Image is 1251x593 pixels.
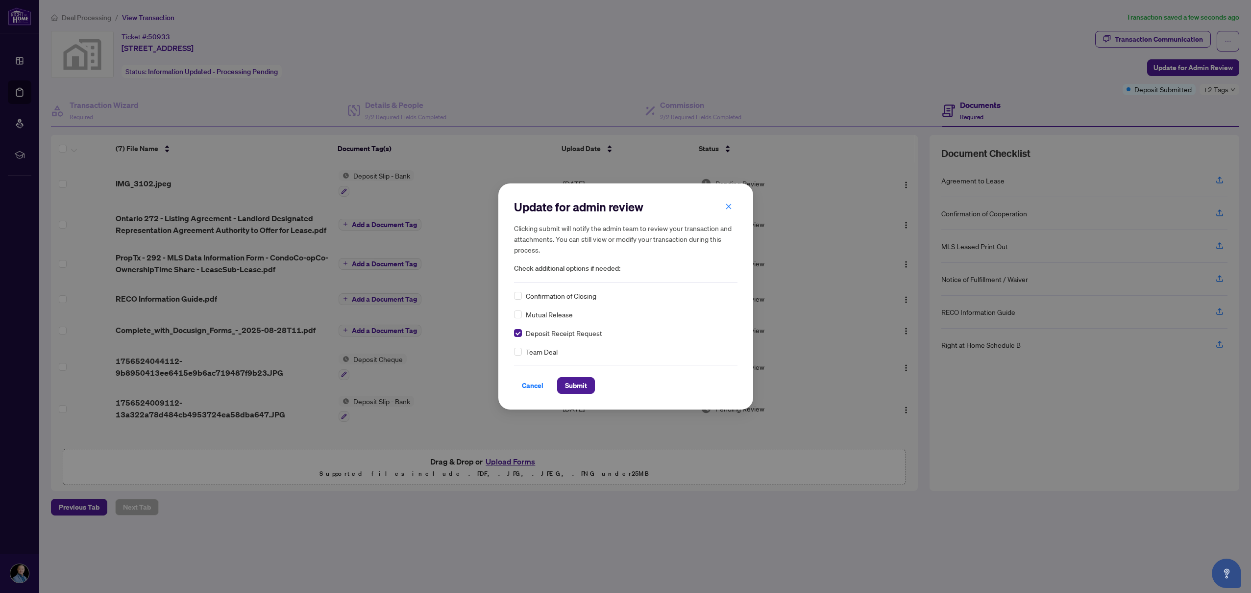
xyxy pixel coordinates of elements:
span: Confirmation of Closing [526,290,596,301]
span: Cancel [522,378,543,393]
span: Submit [565,378,587,393]
span: Check additional options if needed: [514,263,737,274]
button: Cancel [514,377,551,394]
span: Mutual Release [526,309,573,320]
span: Deposit Receipt Request [526,328,602,338]
button: Open asap [1212,559,1241,588]
h2: Update for admin review [514,199,737,215]
span: Team Deal [526,346,558,357]
h5: Clicking submit will notify the admin team to review your transaction and attachments. You can st... [514,223,737,255]
span: close [725,203,732,210]
button: Submit [557,377,595,394]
